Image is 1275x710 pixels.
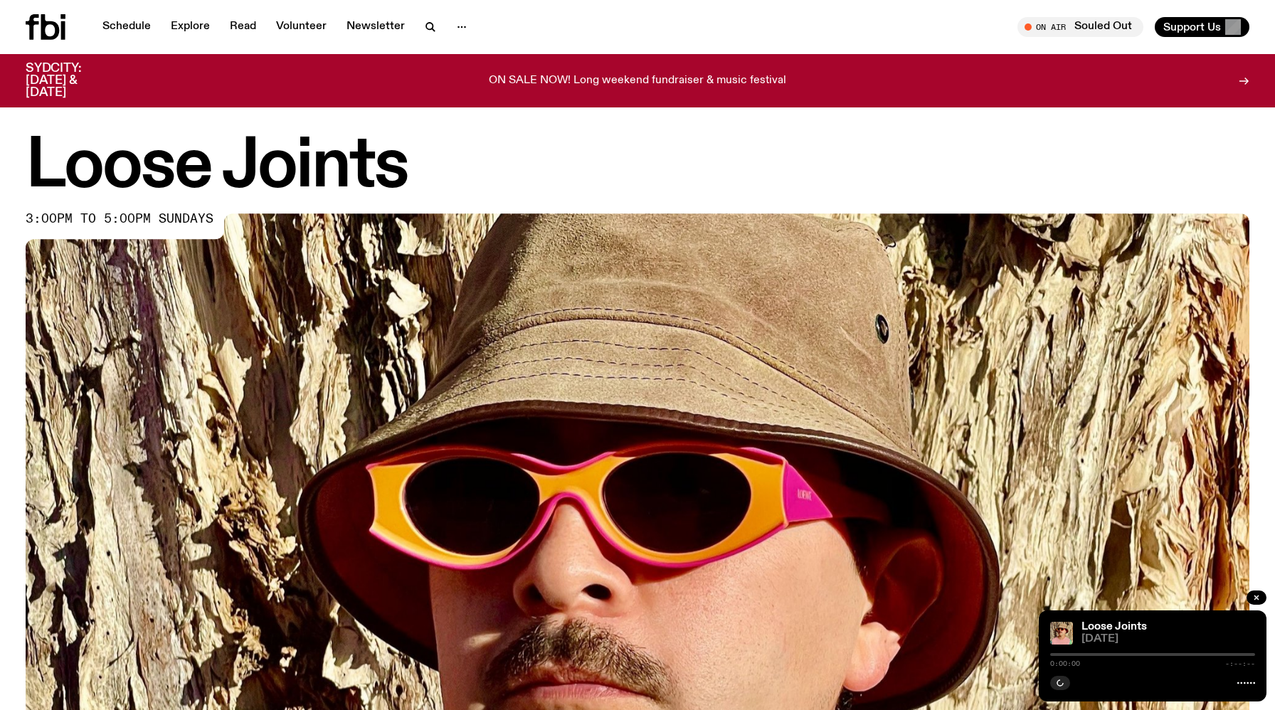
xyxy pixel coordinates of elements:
a: Schedule [94,17,159,37]
a: Explore [162,17,218,37]
span: 0:00:00 [1050,660,1080,667]
span: 3:00pm to 5:00pm sundays [26,213,213,225]
a: Loose Joints [1081,621,1147,632]
span: -:--:-- [1225,660,1255,667]
a: Read [221,17,265,37]
h1: Loose Joints [26,135,1249,199]
a: Newsletter [338,17,413,37]
img: Tyson stands in front of a paperbark tree wearing orange sunglasses, a suede bucket hat and a pin... [1050,622,1073,645]
button: On AirSouled Out [1017,17,1143,37]
span: Support Us [1163,21,1221,33]
button: Support Us [1155,17,1249,37]
h3: SYDCITY: [DATE] & [DATE] [26,63,117,99]
p: ON SALE NOW! Long weekend fundraiser & music festival [489,75,786,88]
a: Volunteer [268,17,335,37]
span: [DATE] [1081,634,1255,645]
